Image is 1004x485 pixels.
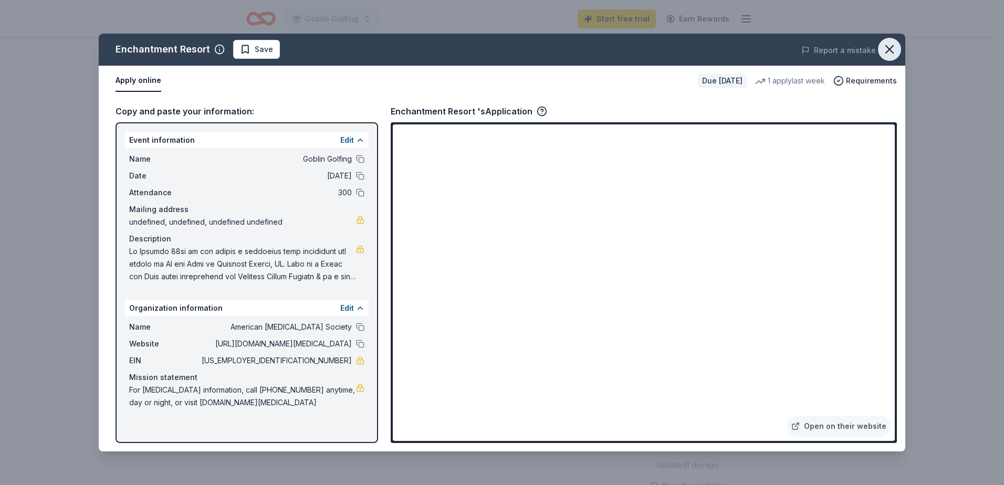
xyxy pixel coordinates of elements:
div: Description [129,233,364,245]
span: EIN [129,354,200,367]
span: Requirements [846,75,897,87]
div: Mailing address [129,203,364,216]
div: 1 apply last week [755,75,825,87]
span: For [MEDICAL_DATA] information, call [PHONE_NUMBER] anytime, day or night, or visit [DOMAIN_NAME]... [129,384,356,409]
span: Lo Ipsumdo 88si am con adipis e seddoeius temp incididunt utl etdolo ma Al eni Admi ve Quisnost E... [129,245,356,283]
span: [US_EMPLOYER_IDENTIFICATION_NUMBER] [200,354,352,367]
span: Name [129,153,200,165]
button: Edit [340,302,354,314]
span: [DATE] [200,170,352,182]
span: Website [129,338,200,350]
span: American [MEDICAL_DATA] Society [200,321,352,333]
span: undefined, undefined, undefined undefined [129,216,356,228]
div: Enchantment Resort [116,41,210,58]
button: Edit [340,134,354,146]
span: Attendance [129,186,200,199]
button: Save [233,40,280,59]
div: Mission statement [129,371,364,384]
button: Requirements [833,75,897,87]
button: Report a mistake [801,44,876,57]
a: Open on their website [787,416,891,437]
div: Copy and paste your information: [116,104,378,118]
span: 300 [200,186,352,199]
div: Enchantment Resort 's Application [391,104,547,118]
button: Apply online [116,70,161,92]
div: Organization information [125,300,369,317]
div: Due [DATE] [698,73,747,88]
span: Goblin Golfing [200,153,352,165]
span: Save [255,43,273,56]
span: Name [129,321,200,333]
span: Date [129,170,200,182]
div: Event information [125,132,369,149]
span: [URL][DOMAIN_NAME][MEDICAL_DATA] [200,338,352,350]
